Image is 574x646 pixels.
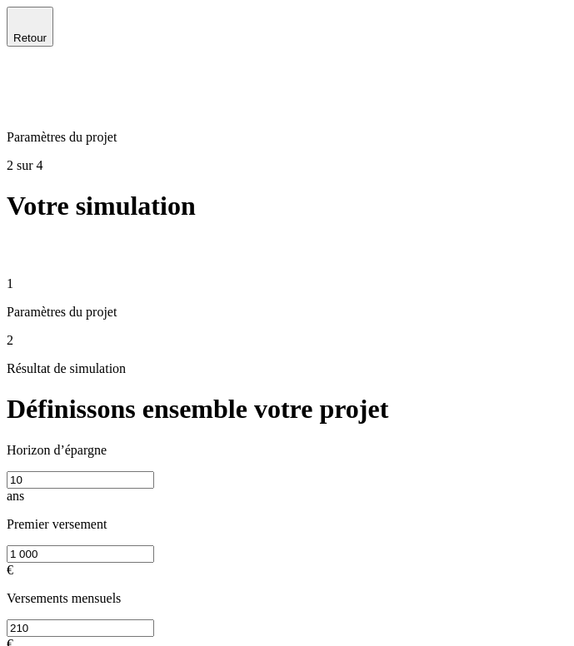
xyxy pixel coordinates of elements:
[7,7,53,47] button: Retour
[7,333,567,348] p: 2
[7,591,567,606] p: Versements mensuels
[13,32,47,44] span: Retour
[7,191,567,221] h1: Votre simulation
[7,489,24,503] span: ans
[7,361,567,376] p: Résultat de simulation
[7,130,567,145] p: Paramètres du projet
[7,443,567,458] p: Horizon d’épargne
[7,158,567,173] p: 2 sur 4
[7,394,567,425] h1: Définissons ensemble votre projet
[7,517,567,532] p: Premier versement
[7,305,567,320] p: Paramètres du projet
[7,563,13,577] span: €
[7,276,567,291] p: 1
